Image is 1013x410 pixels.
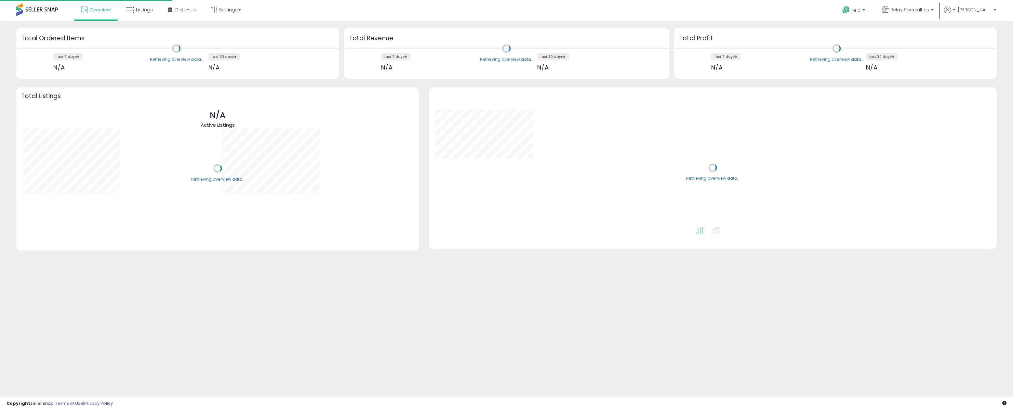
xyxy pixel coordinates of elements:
span: Listings [136,6,153,13]
div: Retrieving overview data.. [480,57,533,62]
span: Help [852,7,860,13]
i: Get Help [842,6,850,14]
span: Overview [89,6,111,13]
span: Relay Specialties [890,6,929,13]
span: Hi [PERSON_NAME] [953,6,992,13]
div: Retrieving overview data.. [810,57,863,62]
a: Help [837,1,872,21]
div: Retrieving overview data.. [150,57,203,62]
div: Retrieving overview data.. [686,176,739,182]
div: Retrieving overview data.. [191,176,244,182]
span: DataHub [175,6,196,13]
a: Hi [PERSON_NAME] [944,6,996,21]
